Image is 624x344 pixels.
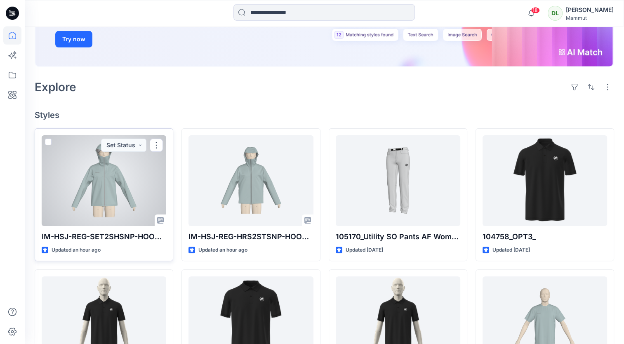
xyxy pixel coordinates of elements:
[35,80,76,94] h2: Explore
[346,246,383,254] p: Updated [DATE]
[566,5,614,15] div: [PERSON_NAME]
[566,15,614,21] div: Mammut
[336,135,460,226] a: 105170_Utility SO Pants AF Women_P2_SS27
[336,231,460,243] p: 105170_Utility SO Pants AF Women_P2_SS27
[548,6,563,21] div: DL
[198,246,247,254] p: Updated an hour ago
[52,246,101,254] p: Updated an hour ago
[531,7,540,14] span: 18
[492,246,530,254] p: Updated [DATE]
[42,135,166,226] a: IM-HSJ-REG-SET2SHSNP-HOOC00-SS27
[483,231,607,243] p: 104758_OPT3_
[188,135,313,226] a: IM-HSJ-REG-HRS2STSNP-HOOB00-SS27
[42,231,166,243] p: IM-HSJ-REG-SET2SHSNP-HOOC00-SS27
[483,135,607,226] a: 104758_OPT3_
[188,231,313,243] p: IM-HSJ-REG-HRS2STSNP-HOOB00-SS27
[55,31,92,47] button: Try now
[35,110,614,120] h4: Styles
